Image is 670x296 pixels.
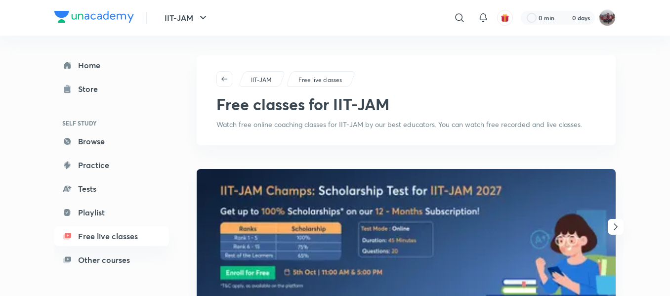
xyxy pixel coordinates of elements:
button: avatar [497,10,513,26]
div: Store [78,83,104,95]
img: avatar [501,13,509,22]
a: Store [54,79,169,99]
img: Company Logo [54,11,134,23]
button: IIT-JAM [159,8,215,28]
a: Home [54,55,169,75]
a: Tests [54,179,169,199]
p: Watch free online coaching classes for IIT-JAM by our best educators. You can watch free recorded... [216,120,582,129]
a: Practice [54,155,169,175]
a: Company Logo [54,11,134,25]
a: Free live classes [54,226,169,246]
img: amirhussain Hussain [599,9,616,26]
h1: Free classes for IIT-JAM [216,95,389,114]
a: Free live classes [297,76,344,85]
img: streak [560,13,570,23]
h6: SELF STUDY [54,115,169,131]
a: IIT-JAM [250,76,274,85]
a: Other courses [54,250,169,270]
a: Playlist [54,203,169,222]
p: Free live classes [298,76,342,85]
p: IIT-JAM [251,76,272,85]
a: Browse [54,131,169,151]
